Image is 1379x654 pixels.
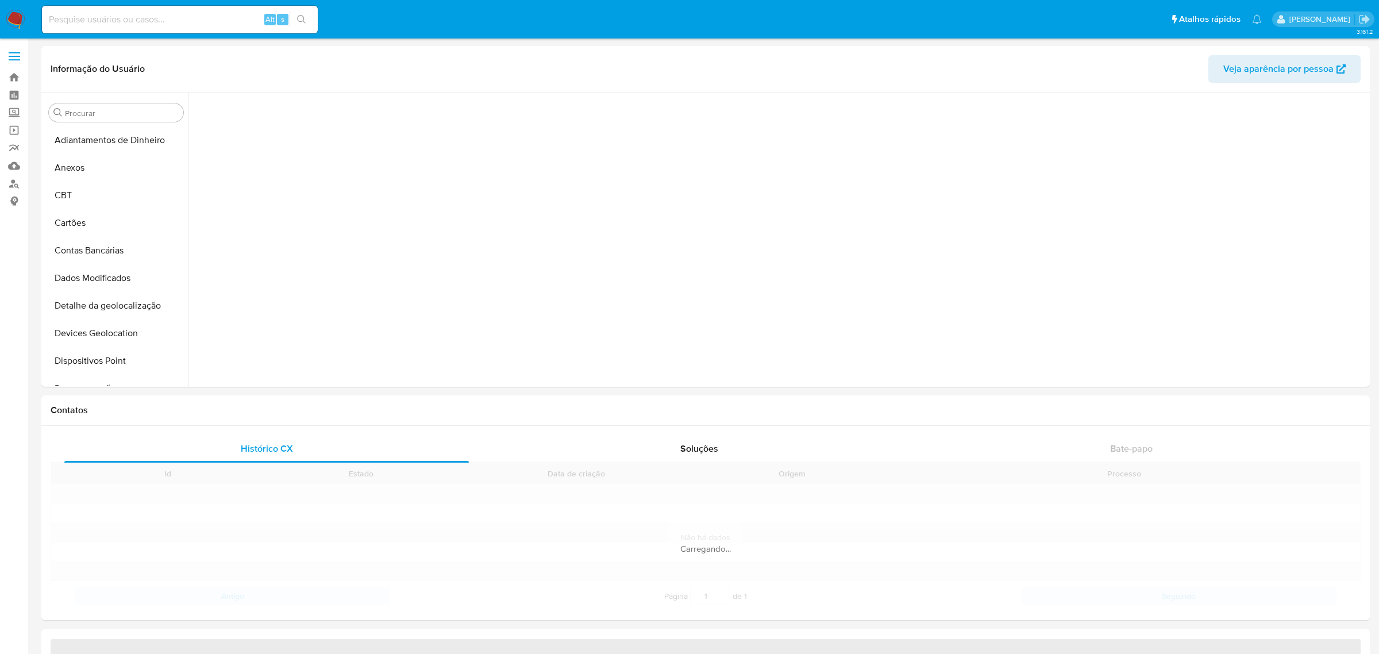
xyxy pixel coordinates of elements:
[44,126,188,154] button: Adiantamentos de Dinheiro
[1358,13,1370,25] a: Sair
[1179,13,1241,25] span: Atalhos rápidos
[44,347,188,375] button: Dispositivos Point
[1223,55,1334,83] span: Veja aparência por pessoa
[1110,442,1153,455] span: Bate-papo
[1252,14,1262,24] a: Notificações
[42,12,318,27] input: Pesquise usuários ou casos...
[65,108,179,118] input: Procurar
[1208,55,1361,83] button: Veja aparência por pessoa
[44,320,188,347] button: Devices Geolocation
[44,237,188,264] button: Contas Bancárias
[265,14,275,25] span: Alt
[1289,14,1354,25] p: jhonata.costa@mercadolivre.com
[281,14,284,25] span: s
[51,63,145,75] h1: Informação do Usuário
[44,375,188,402] button: Documentação
[53,108,63,117] button: Procurar
[44,209,188,237] button: Cartões
[241,442,293,455] span: Histórico CX
[44,154,188,182] button: Anexos
[51,543,1361,555] div: Carregando...
[290,11,313,28] button: search-icon
[44,264,188,292] button: Dados Modificados
[680,442,718,455] span: Soluções
[44,292,188,320] button: Detalhe da geolocalização
[44,182,188,209] button: CBT
[51,405,1361,416] h1: Contatos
